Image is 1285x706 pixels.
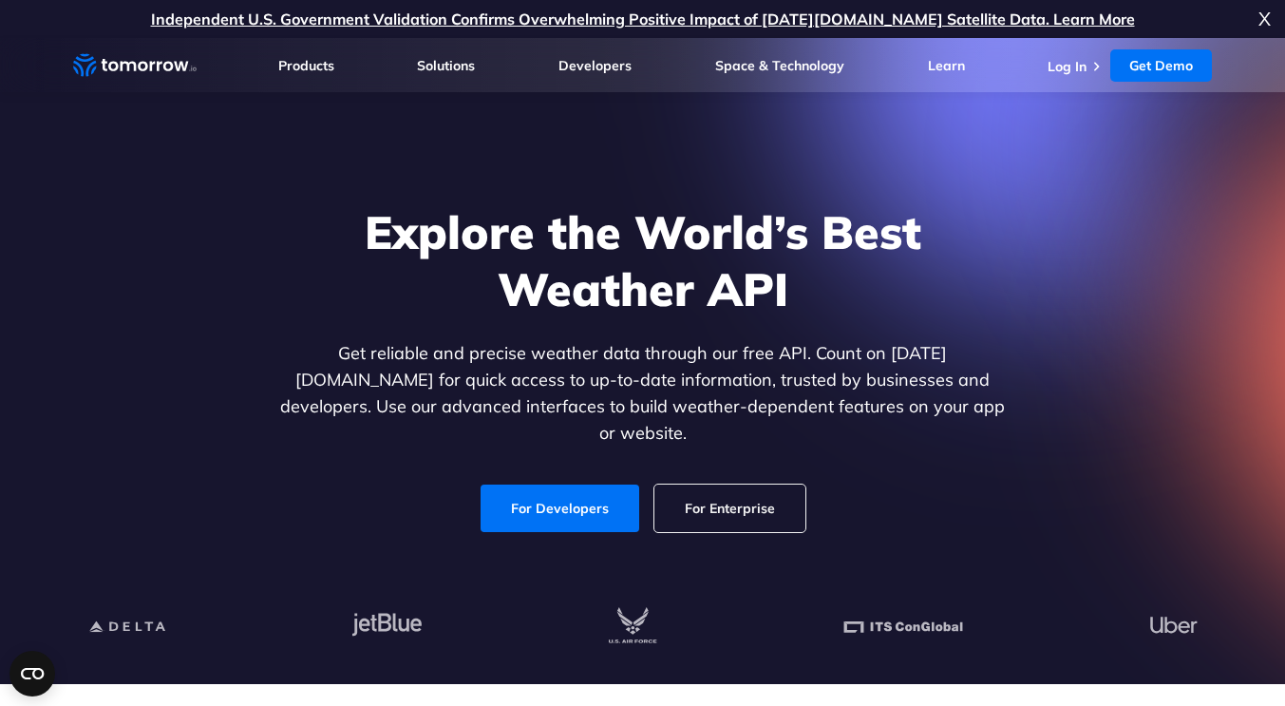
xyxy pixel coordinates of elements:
a: Learn [928,57,965,74]
a: Space & Technology [715,57,844,74]
h1: Explore the World’s Best Weather API [276,203,1010,317]
button: Open CMP widget [9,651,55,696]
a: Get Demo [1110,49,1212,82]
p: Get reliable and precise weather data through our free API. Count on [DATE][DOMAIN_NAME] for quic... [276,340,1010,447]
a: For Enterprise [654,485,805,532]
a: For Developers [481,485,639,532]
a: Products [278,57,334,74]
a: Independent U.S. Government Validation Confirms Overwhelming Positive Impact of [DATE][DOMAIN_NAM... [151,10,1135,29]
a: Developers [558,57,632,74]
a: Home link [73,51,197,80]
a: Log In [1048,58,1087,75]
a: Solutions [417,57,475,74]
